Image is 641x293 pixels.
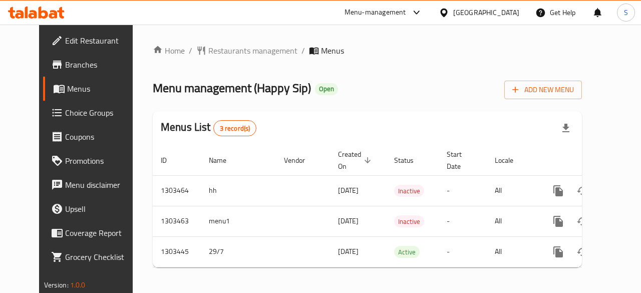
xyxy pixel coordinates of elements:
div: Total records count [213,120,257,136]
span: Active [394,246,420,258]
td: All [487,175,538,206]
span: Open [315,85,338,93]
button: more [546,209,570,233]
button: Change Status [570,179,594,203]
td: 29/7 [201,236,276,267]
td: menu1 [201,206,276,236]
button: more [546,179,570,203]
a: Grocery Checklist [43,245,146,269]
span: Branches [65,59,138,71]
span: Menu management ( Happy Sip ) [153,77,311,99]
span: Add New Menu [512,84,574,96]
a: Menu disclaimer [43,173,146,197]
h2: Menus List [161,120,256,136]
div: Inactive [394,215,424,227]
a: Upsell [43,197,146,221]
span: Promotions [65,155,138,167]
td: 1303445 [153,236,201,267]
button: Change Status [570,240,594,264]
td: All [487,236,538,267]
div: Menu-management [345,7,406,19]
td: - [439,206,487,236]
span: [DATE] [338,214,359,227]
span: Menus [67,83,138,95]
span: Created On [338,148,374,172]
span: Vendor [284,154,318,166]
a: Choice Groups [43,101,146,125]
span: [DATE] [338,184,359,197]
div: Export file [554,116,578,140]
td: 1303463 [153,206,201,236]
a: Home [153,45,185,57]
span: Coupons [65,131,138,143]
button: Change Status [570,209,594,233]
td: - [439,175,487,206]
nav: breadcrumb [153,45,582,57]
a: Coupons [43,125,146,149]
span: 3 record(s) [214,124,256,133]
span: Version: [44,278,69,291]
span: Start Date [447,148,475,172]
span: Edit Restaurant [65,35,138,47]
span: Restaurants management [208,45,297,57]
span: Inactive [394,185,424,197]
td: 1303464 [153,175,201,206]
span: Grocery Checklist [65,251,138,263]
span: 1.0.0 [70,278,86,291]
button: more [546,240,570,264]
button: Add New Menu [504,81,582,99]
span: Name [209,154,239,166]
span: Coverage Report [65,227,138,239]
span: Menu disclaimer [65,179,138,191]
a: Menus [43,77,146,101]
span: Inactive [394,216,424,227]
span: Upsell [65,203,138,215]
div: Open [315,83,338,95]
span: S [624,7,628,18]
td: All [487,206,538,236]
li: / [301,45,305,57]
a: Promotions [43,149,146,173]
td: - [439,236,487,267]
span: Menus [321,45,344,57]
div: [GEOGRAPHIC_DATA] [453,7,519,18]
a: Edit Restaurant [43,29,146,53]
a: Restaurants management [196,45,297,57]
span: [DATE] [338,245,359,258]
td: hh [201,175,276,206]
li: / [189,45,192,57]
a: Branches [43,53,146,77]
span: Locale [495,154,526,166]
span: ID [161,154,180,166]
span: Status [394,154,427,166]
a: Coverage Report [43,221,146,245]
span: Choice Groups [65,107,138,119]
